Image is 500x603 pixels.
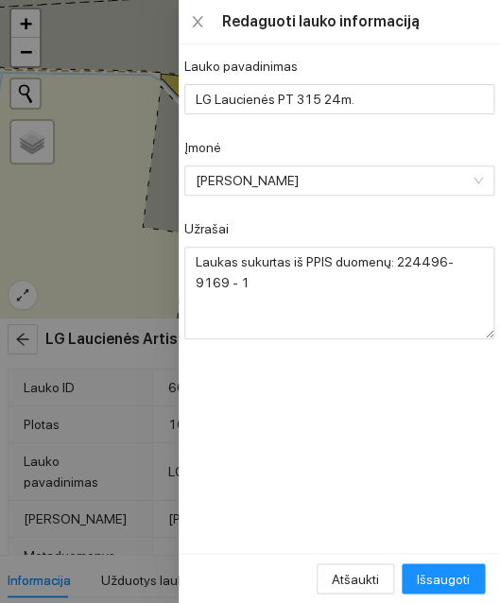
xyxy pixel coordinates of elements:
[184,219,229,239] label: Užrašai
[184,247,494,339] textarea: Užrašai
[417,568,470,589] span: Išsaugoti
[184,57,298,77] label: Lauko pavadinimas
[402,563,485,594] button: Išsaugoti
[332,568,379,589] span: Atšaukti
[184,84,494,114] input: Lauko pavadinimas
[196,166,479,195] span: Laisvūno Gudjurgio ūkis
[222,11,494,32] div: Redaguoti lauko informaciją
[184,138,221,158] label: Įmonė
[184,13,211,31] button: Close
[317,563,394,594] button: Atšaukti
[190,14,205,29] span: close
